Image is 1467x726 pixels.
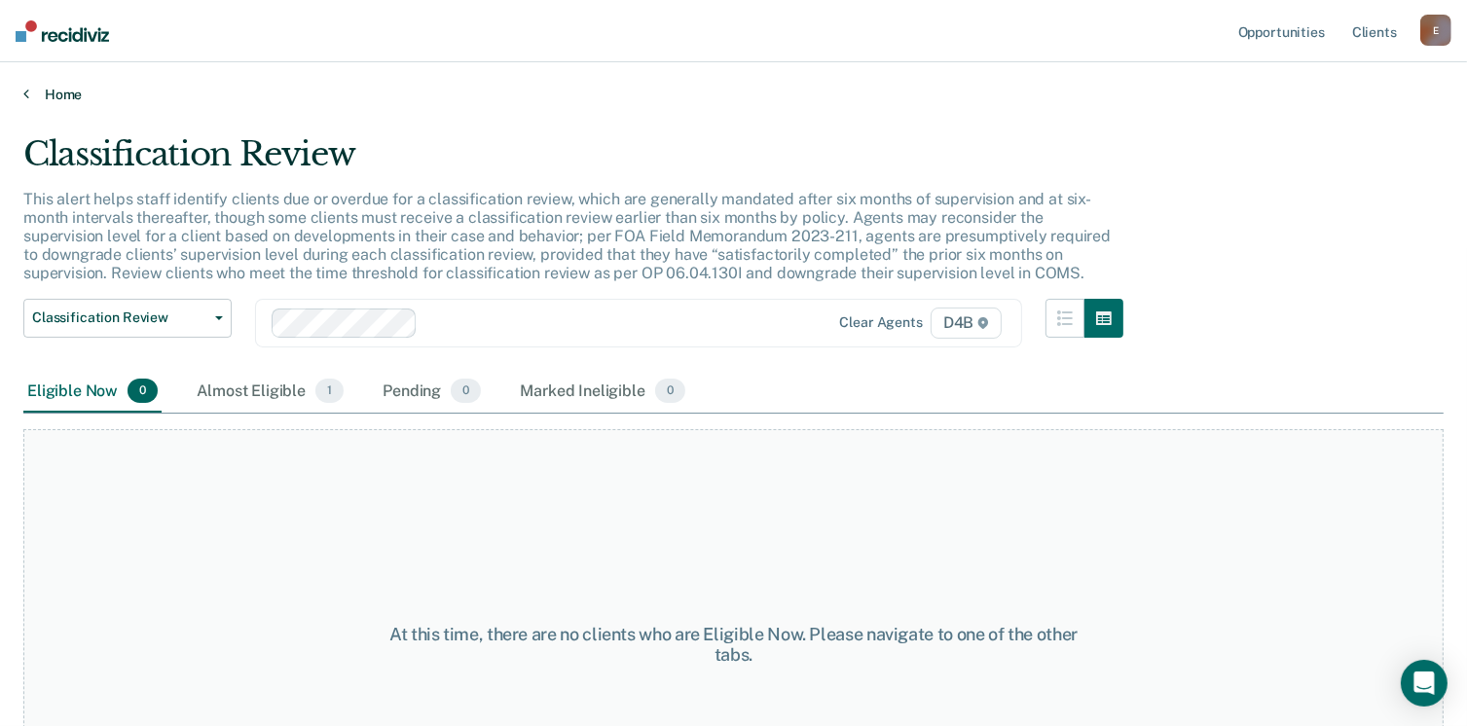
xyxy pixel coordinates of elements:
a: Home [23,86,1444,103]
span: 0 [451,379,481,404]
div: Eligible Now0 [23,371,162,414]
p: This alert helps staff identify clients due or overdue for a classification review, which are gen... [23,190,1111,283]
span: 0 [128,379,158,404]
div: Open Intercom Messenger [1401,660,1448,707]
div: Marked Ineligible0 [516,371,689,414]
div: Almost Eligible1 [193,371,348,414]
span: 0 [655,379,685,404]
div: Pending0 [379,371,485,414]
img: Recidiviz [16,20,109,42]
span: 1 [315,379,344,404]
span: D4B [931,308,1002,339]
div: At this time, there are no clients who are Eligible Now. Please navigate to one of the other tabs. [379,624,1088,666]
button: E [1420,15,1451,46]
div: Classification Review [23,134,1123,190]
button: Classification Review [23,299,232,338]
span: Classification Review [32,309,207,326]
div: Clear agents [840,314,923,331]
